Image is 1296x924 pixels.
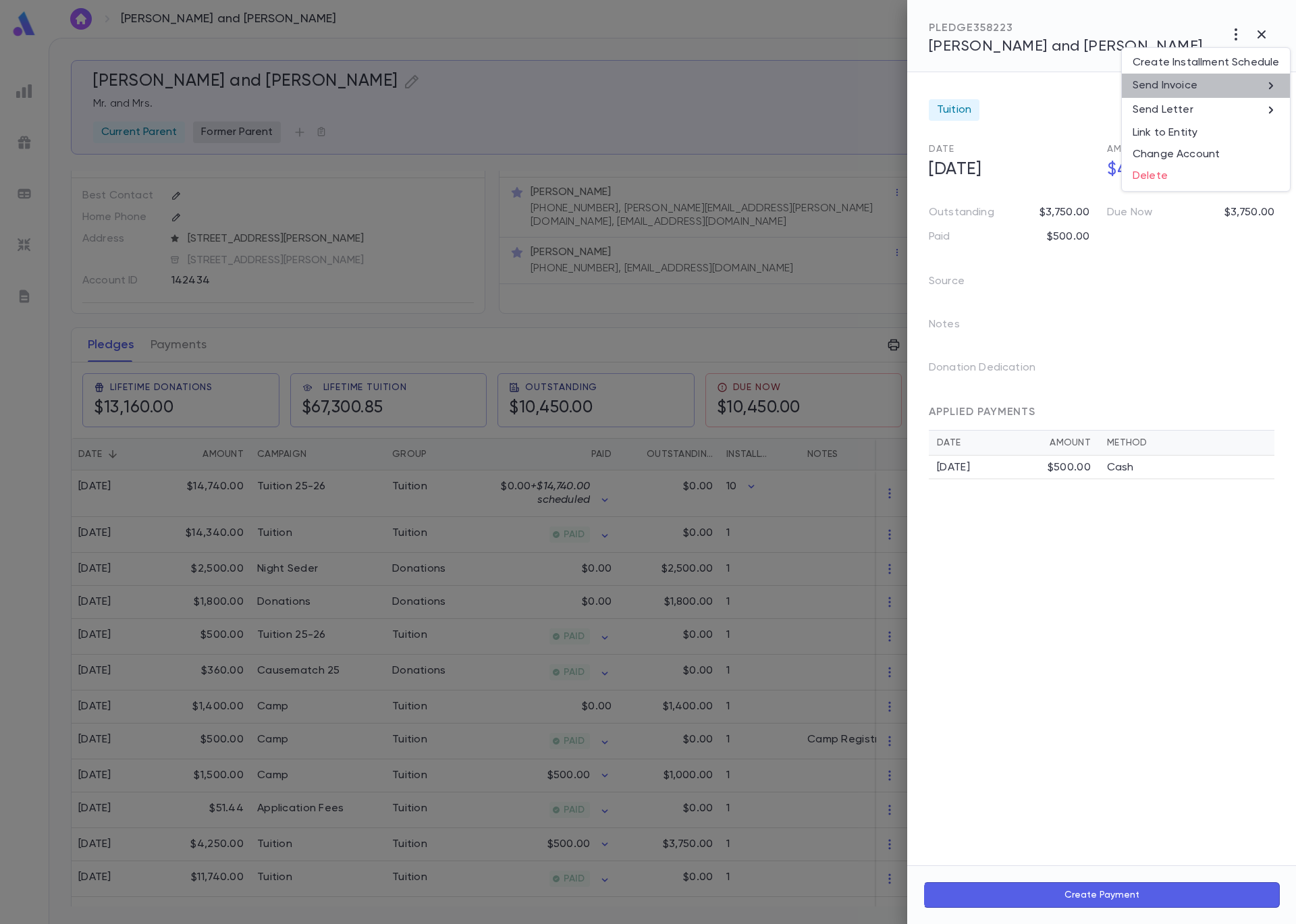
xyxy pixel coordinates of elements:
[1122,122,1290,144] li: Link to Entity
[1122,52,1290,74] li: Create Installment Schedule
[1133,79,1197,92] p: Send Invoice
[1122,165,1290,187] li: Delete
[1122,144,1290,165] li: Change Account
[1133,103,1193,117] p: Send Letter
